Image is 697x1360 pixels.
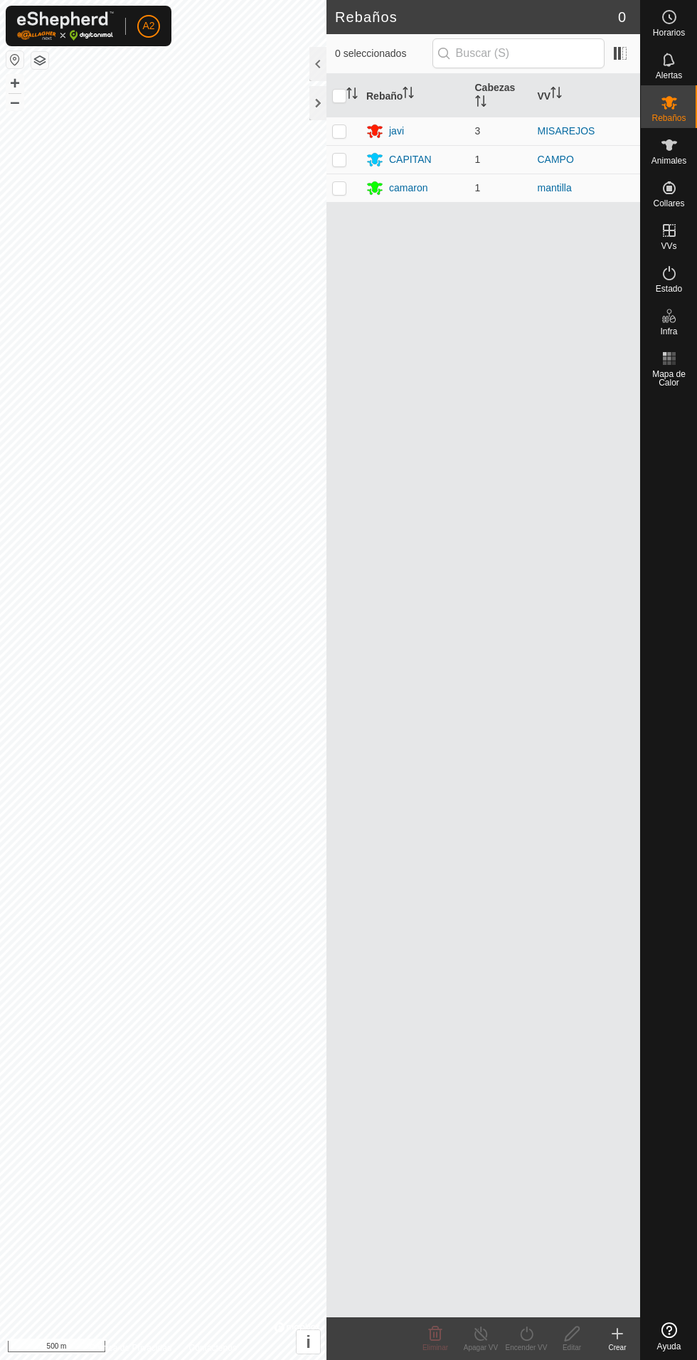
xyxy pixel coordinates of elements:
font: Encender VV [506,1344,548,1351]
font: Animales [651,156,686,166]
p-sorticon: Activar para ordenar [475,97,486,109]
font: Apagar VV [464,1344,498,1351]
button: Restablecer Mapa [6,51,23,68]
font: Mapa de Calor [652,369,686,388]
span: 1 [475,154,481,165]
font: 0 seleccionados [335,48,406,59]
font: Eliminar [422,1344,448,1351]
input: Buscar (S) [432,38,605,68]
font: Collares [653,198,684,208]
img: Logotipo de Gallagher [17,11,114,41]
a: Ayuda [641,1317,697,1356]
font: 0 [618,9,626,25]
font: Horarios [653,28,685,38]
button: – [6,93,23,110]
font: Alertas [656,70,682,80]
font: Contáctenos [189,1343,237,1353]
p-sorticon: Activar para ordenar [550,89,562,100]
span: 3 [475,125,481,137]
font: A2 [142,20,154,31]
div: CAPITAN [389,152,432,167]
font: Rebaño [366,90,403,101]
span: 1 [475,182,481,193]
div: camaron [389,181,427,196]
p-sorticon: Activar para ordenar [403,89,414,100]
button: i [297,1330,320,1354]
font: i [306,1332,311,1351]
font: Ayuda [657,1342,681,1351]
font: Crear [608,1344,626,1351]
button: + [6,75,23,92]
font: Política de Privacidad [90,1343,171,1353]
font: Rebaños [651,113,686,123]
font: Infra [660,326,677,336]
font: + [10,73,20,92]
font: VV [538,90,551,101]
a: Política de Privacidad [90,1342,171,1354]
font: Estado [656,284,682,294]
font: Rebaños [335,9,398,25]
a: MISAREJOS [538,125,595,137]
a: Contáctenos [189,1342,237,1354]
font: Editar [563,1344,581,1351]
font: VVs [661,241,676,251]
div: javi [389,124,404,139]
a: CAMPO [538,154,574,165]
font: – [10,92,19,111]
font: Cabezas [475,82,516,93]
button: Capas del Mapa [31,52,48,69]
p-sorticon: Activar para ordenar [346,90,358,101]
a: mantilla [538,182,572,193]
